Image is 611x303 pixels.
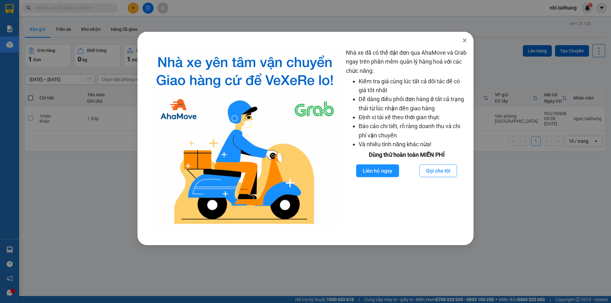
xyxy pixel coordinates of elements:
span: close [462,38,467,43]
div: Dùng thử hoàn toàn MIỄN PHÍ [346,150,467,159]
li: Báo cáo chi tiết, rõ ràng doanh thu và chi phí vận chuyển [359,122,467,140]
span: Gọi cho tôi [426,167,450,175]
li: Kiểm tra giá cùng lúc tất cả đối tác để có giá tốt nhất [359,77,467,95]
span: Liên hệ ngay [363,167,392,175]
li: Và nhiều tính năng khác nữa! [359,140,467,149]
li: Dễ dàng điều phối đơn hàng ở tất cả trạng thái từ lúc nhận đến giao hàng [359,95,467,113]
div: Nhà xe đã có thể đặt đơn qua AhaMove và Grab ngay trên phần mềm quản lý hàng hoá với các chức năng: [346,48,467,229]
button: Liên hệ ngay [356,164,399,177]
button: Gọi cho tôi [419,164,457,177]
button: Close [456,32,474,50]
img: logo [149,48,341,229]
li: Định vị tài xế theo thời gian thực [359,113,467,122]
